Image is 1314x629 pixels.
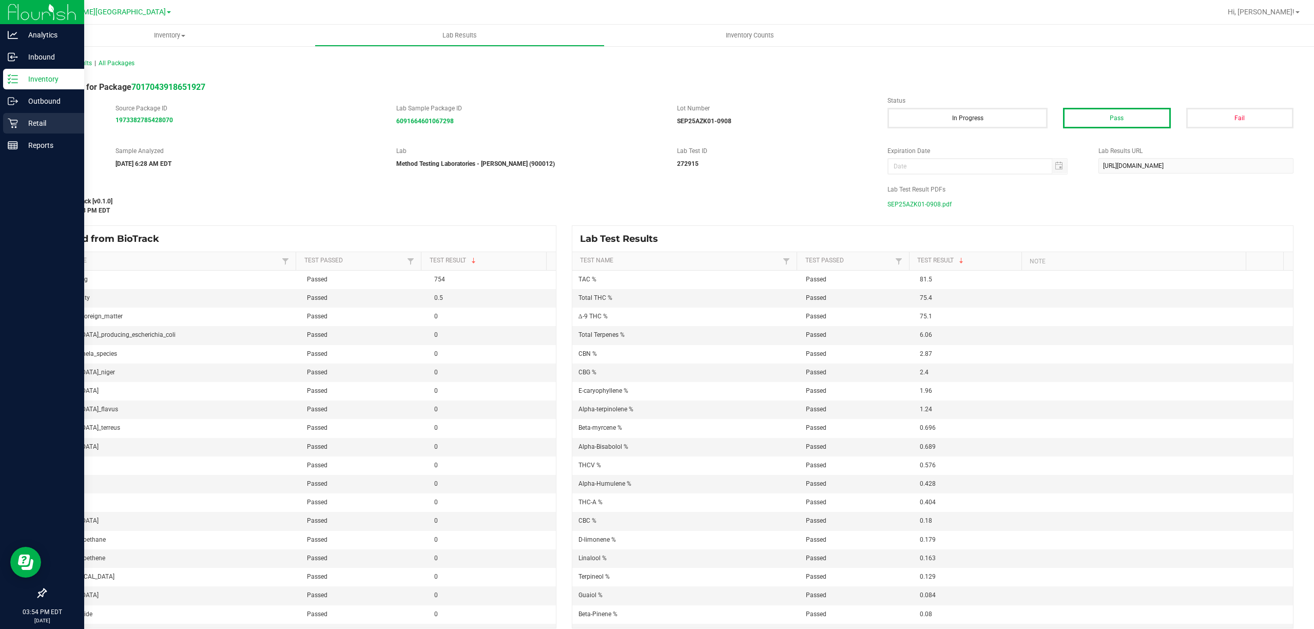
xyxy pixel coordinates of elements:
span: 0 [434,350,438,357]
span: 0 [434,424,438,431]
span: Passed [806,499,826,506]
span: 0 [434,480,438,487]
span: Guaiol % [578,592,603,599]
button: Fail [1186,108,1293,128]
span: 0 [434,443,438,450]
span: Passed [806,536,826,543]
span: Passed [806,443,826,450]
span: [PERSON_NAME][GEOGRAPHIC_DATA] [39,8,166,16]
strong: 1973382785428070 [115,117,173,124]
span: Alpha-Bisabolol % [578,443,628,450]
span: Passed [806,387,826,394]
span: Lab Result for Package [45,82,205,92]
label: Expiration Date [887,146,1083,156]
span: Passed [307,369,327,376]
span: Passed [307,350,327,357]
span: Δ-9 THC % [578,313,608,320]
strong: [DATE] 6:28 AM EDT [115,160,171,167]
th: Note [1021,252,1246,271]
a: Test NameSortable [580,257,780,265]
inline-svg: Inventory [8,74,18,84]
inline-svg: Outbound [8,96,18,106]
span: 75.1 [920,313,932,320]
span: 1.24 [920,406,932,413]
span: Passed [307,555,327,562]
span: Passed [806,331,826,338]
span: Total Terpenes % [578,331,625,338]
span: 2.4 [920,369,929,376]
span: 0.576 [920,462,936,469]
span: 0 [434,369,438,376]
span: CBN % [578,350,597,357]
a: 7017043918651927 [131,82,205,92]
span: Passed [307,406,327,413]
span: Passed [806,462,826,469]
a: Inventory Counts [605,25,895,46]
span: 0.689 [920,443,936,450]
span: Passed [806,424,826,431]
span: 0 [434,462,438,469]
a: Filter [279,255,292,268]
span: Inventory Counts [712,31,788,40]
span: Synced from BioTrack [53,233,167,244]
a: Test NameSortable [53,257,279,265]
span: Linalool % [578,555,607,562]
span: SEP25AZK01-0908.pdf [887,197,952,212]
span: E-caryophyllene % [578,387,628,394]
p: Analytics [18,29,80,41]
a: Filter [780,255,793,268]
span: [MEDICAL_DATA]_terreus [52,424,120,431]
strong: Method Testing Laboratories - [PERSON_NAME] (900012) [396,160,555,167]
span: Alpha-terpinolene % [578,406,633,413]
label: Last Modified [45,185,872,194]
span: 754 [434,276,445,283]
span: 0.404 [920,499,936,506]
span: Passed [806,350,826,357]
span: Sortable [957,257,965,265]
span: Passed [307,387,327,394]
span: Passed [307,573,327,580]
span: 0 [434,517,438,524]
label: Lab [396,146,662,156]
span: Passed [307,480,327,487]
span: THC-A % [578,499,603,506]
span: Lab Test Results [580,233,666,244]
span: 0 [434,592,438,599]
label: Lab Test ID [677,146,872,156]
p: 03:54 PM EDT [5,607,80,617]
span: Passed [806,480,826,487]
a: Test PassedSortable [805,257,893,265]
span: Passed [307,443,327,450]
span: [MEDICAL_DATA]_flavus [52,406,118,413]
span: All Packages [99,60,134,67]
span: 0 [434,387,438,394]
span: Passed [806,517,826,524]
span: 0.428 [920,480,936,487]
span: Terpineol % [578,573,610,580]
span: Passed [806,406,826,413]
a: Test ResultSortable [430,257,543,265]
button: In Progress [887,108,1048,128]
span: 0.18 [920,517,932,524]
span: 0 [434,499,438,506]
span: 0 [434,536,438,543]
span: 0 [434,555,438,562]
iframe: Resource center [10,547,41,578]
span: Passed [806,313,826,320]
span: Passed [307,499,327,506]
span: 6.06 [920,331,932,338]
span: D-limonene % [578,536,616,543]
span: 0 [434,611,438,618]
span: Passed [806,592,826,599]
inline-svg: Analytics [8,30,18,40]
span: 0 [434,331,438,338]
p: Reports [18,139,80,151]
span: Sortable [470,257,478,265]
span: [MEDICAL_DATA]_producing_escherichia_coli [52,331,176,338]
span: filth_feces_foreign_matter [52,313,123,320]
label: Status [887,96,1293,105]
span: CBG % [578,369,596,376]
label: Source Package ID [115,104,381,113]
label: Lab Sample Package ID [396,104,662,113]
